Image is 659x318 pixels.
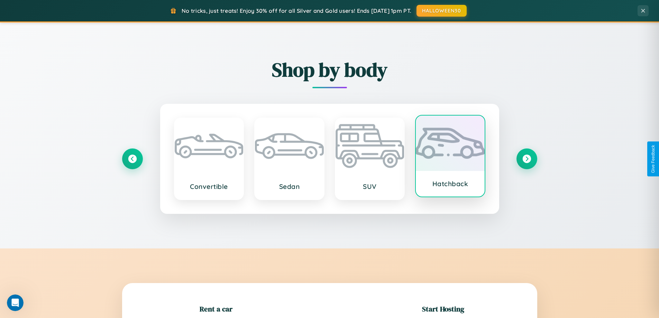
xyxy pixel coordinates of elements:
h2: Shop by body [122,56,537,83]
h3: SUV [342,182,397,191]
span: No tricks, just treats! Enjoy 30% off for all Silver and Gold users! Ends [DATE] 1pm PT. [182,7,411,14]
h3: Sedan [262,182,317,191]
h2: Rent a car [200,304,232,314]
button: HALLOWEEN30 [417,5,467,17]
div: Give Feedback [651,145,656,173]
h3: Hatchback [423,180,478,188]
iframe: Intercom live chat [7,294,24,311]
h3: Convertible [182,182,237,191]
h2: Start Hosting [422,304,464,314]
